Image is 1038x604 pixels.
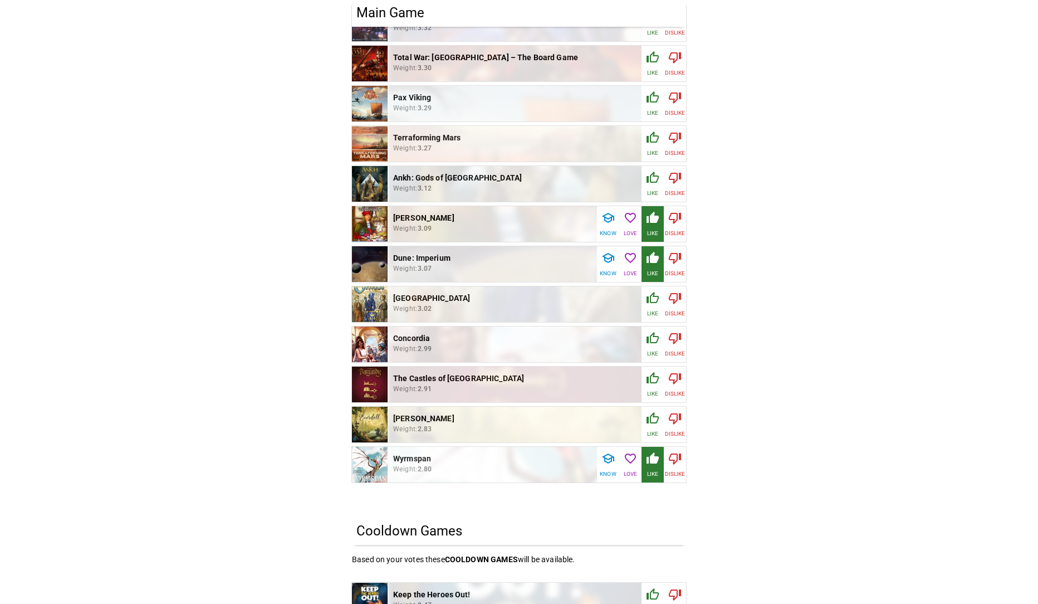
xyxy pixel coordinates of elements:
img: pic5666597.jpg [352,246,388,282]
p: Like [647,28,658,37]
button: Like [642,327,664,362]
p: Like [647,149,658,157]
p: Dislike [665,149,686,157]
p: Know [600,229,616,237]
button: Like [642,126,664,162]
img: pic3453267.jpg [352,327,388,362]
button: Dislike [664,206,686,242]
p: Dislike [665,309,686,318]
button: Dislike [664,166,686,202]
p: Like [647,229,658,237]
p: Dislike [665,269,686,277]
p: Dislike [665,349,686,358]
img: pic3453267.jpg [388,158,650,530]
button: Dislike [664,46,686,81]
img: pic3536616.jpg [388,13,650,275]
button: Dislike [664,407,686,442]
img: pic6638529.png [352,46,388,81]
p: Dislike [665,189,686,197]
button: Know [597,206,619,242]
p: Dislike [665,470,686,478]
p: Love [624,470,637,478]
p: Dislike [665,389,686,398]
p: Know [600,269,616,277]
p: Like [647,269,658,277]
p: Know [600,470,616,478]
img: pic839090.jpg [352,206,388,242]
p: Dislike [665,28,686,37]
p: Like [647,349,658,358]
p: Like [647,109,658,117]
button: Love [619,246,642,282]
img: pic3918905.png [352,407,388,442]
p: Love [624,269,637,277]
button: Love [619,447,642,483]
button: Dislike [664,86,686,121]
button: Know [597,246,619,282]
button: Love [619,206,642,242]
button: Dislike [664,327,686,362]
p: Dislike [665,109,686,117]
img: pic5794320.jpg [352,86,388,121]
button: Dislike [664,367,686,402]
p: Based on your votes these will be available. [352,554,686,565]
button: Know [597,447,619,483]
h5: Cooldown Games [352,518,686,545]
img: pic6107853.jpg [352,166,388,202]
button: Like [642,447,664,483]
p: Dislike [665,229,686,237]
button: Dislike [664,286,686,322]
p: Love [624,229,637,237]
button: Dislike [664,126,686,162]
button: Dislike [664,447,686,483]
img: pic6228507.jpg [352,286,388,322]
p: Like [647,69,658,77]
img: pic4934938.jpg [388,198,650,571]
p: Like [647,189,658,197]
img: pic7947338.png [388,333,650,596]
button: Like [642,86,664,121]
p: Dislike [665,69,686,77]
img: pic5666597.jpg [388,133,650,396]
p: Dislike [665,430,686,438]
img: pic7947338.png [352,447,388,483]
button: Like [642,46,664,81]
img: pic3536616.jpg [352,126,388,162]
p: Like [647,430,658,438]
button: Like [642,166,664,202]
p: Like [647,309,658,318]
button: Like [642,286,664,322]
button: Like [642,407,664,442]
button: Like [642,206,664,242]
button: Like [642,367,664,402]
p: COOLDOWN GAME S [445,555,518,564]
p: Like [647,389,658,398]
img: pic3918905.png [388,293,650,556]
button: Dislike [664,246,686,282]
img: pic6107853.jpg [388,52,650,315]
img: pic6228507.jpg [388,120,650,489]
img: pic839090.jpg [388,42,650,407]
p: Like [647,470,658,478]
button: Like [642,246,664,282]
img: pic4934938.jpg [352,367,388,402]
